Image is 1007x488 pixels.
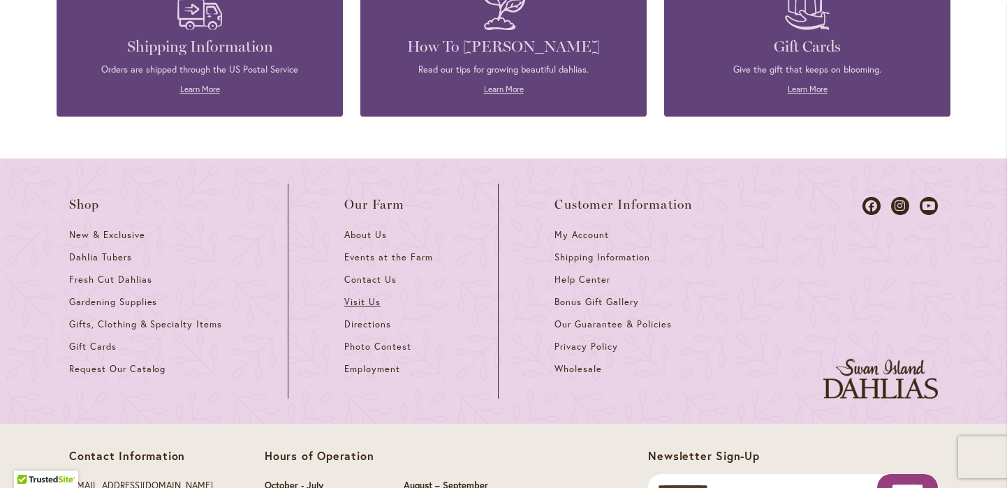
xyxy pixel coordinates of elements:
[920,197,938,215] a: Dahlias on Youtube
[381,37,626,57] h4: How To [PERSON_NAME]
[69,198,100,212] span: Shop
[69,251,132,263] span: Dahlia Tubers
[554,198,693,212] span: Customer Information
[554,318,671,330] span: Our Guarantee & Policies
[554,296,638,308] span: Bonus Gift Gallery
[862,197,881,215] a: Dahlias on Facebook
[344,229,387,241] span: About Us
[69,274,152,286] span: Fresh Cut Dahlias
[788,84,828,94] a: Learn More
[344,274,397,286] span: Contact Us
[78,37,322,57] h4: Shipping Information
[69,296,157,308] span: Gardening Supplies
[381,64,626,76] p: Read our tips for growing beautiful dahlias.
[554,341,618,353] span: Privacy Policy
[554,363,602,375] span: Wholesale
[69,318,222,330] span: Gifts, Clothing & Specialty Items
[69,341,117,353] span: Gift Cards
[344,318,391,330] span: Directions
[685,64,929,76] p: Give the gift that keeps on blooming.
[554,229,609,241] span: My Account
[344,251,432,263] span: Events at the Farm
[554,251,649,263] span: Shipping Information
[180,84,220,94] a: Learn More
[344,198,404,212] span: Our Farm
[685,37,929,57] h4: Gift Cards
[891,197,909,215] a: Dahlias on Instagram
[344,296,381,308] span: Visit Us
[554,274,610,286] span: Help Center
[344,341,411,353] span: Photo Contest
[69,363,166,375] span: Request Our Catalog
[484,84,524,94] a: Learn More
[78,64,322,76] p: Orders are shipped through the US Postal Service
[344,363,400,375] span: Employment
[69,229,145,241] span: New & Exclusive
